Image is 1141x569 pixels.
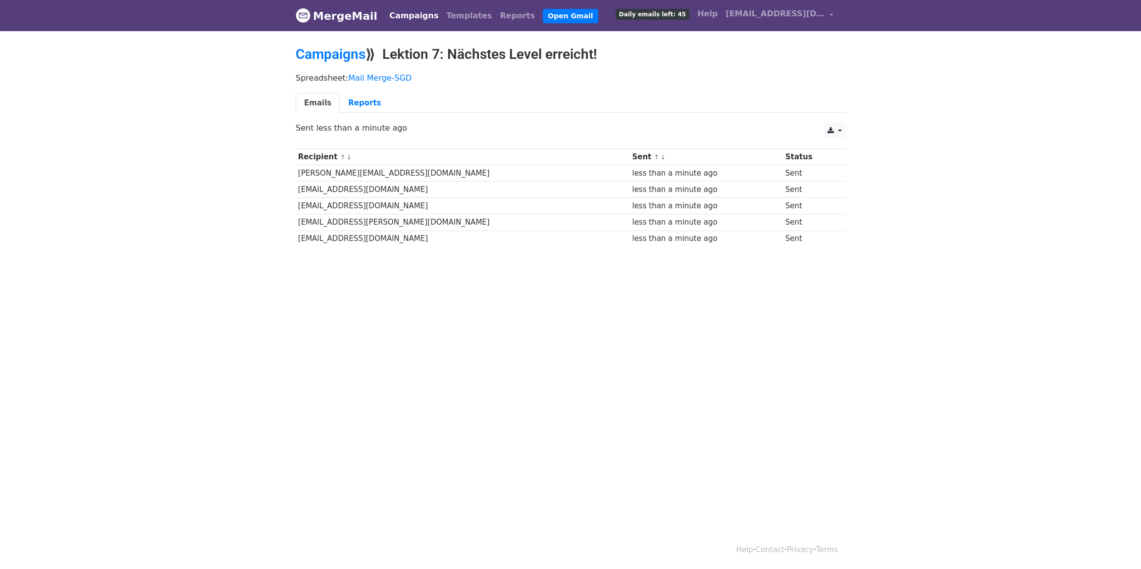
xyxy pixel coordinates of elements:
[783,182,837,198] td: Sent
[296,165,630,182] td: [PERSON_NAME][EMAIL_ADDRESS][DOMAIN_NAME]
[783,198,837,214] td: Sent
[722,4,837,27] a: [EMAIL_ADDRESS][DOMAIN_NAME]
[296,182,630,198] td: [EMAIL_ADDRESS][DOMAIN_NAME]
[296,5,377,26] a: MergeMail
[340,153,346,161] a: ↑
[736,545,753,554] a: Help
[348,73,412,83] a: Mail Merge-SGD
[543,9,598,23] a: Open Gmail
[612,4,693,24] a: Daily emails left: 45
[296,231,630,247] td: [EMAIL_ADDRESS][DOMAIN_NAME]
[787,545,814,554] a: Privacy
[783,165,837,182] td: Sent
[496,6,539,26] a: Reports
[296,198,630,214] td: [EMAIL_ADDRESS][DOMAIN_NAME]
[632,217,780,228] div: less than a minute ago
[296,8,311,23] img: MergeMail logo
[296,46,365,62] a: Campaigns
[632,184,780,195] div: less than a minute ago
[632,168,780,179] div: less than a minute ago
[296,214,630,231] td: [EMAIL_ADDRESS][PERSON_NAME][DOMAIN_NAME]
[783,149,837,165] th: Status
[816,545,838,554] a: Terms
[660,153,666,161] a: ↓
[340,93,389,113] a: Reports
[632,233,780,244] div: less than a minute ago
[385,6,442,26] a: Campaigns
[346,153,352,161] a: ↓
[783,214,837,231] td: Sent
[756,545,784,554] a: Contact
[632,200,780,212] div: less than a minute ago
[296,149,630,165] th: Recipient
[654,153,660,161] a: ↑
[296,93,340,113] a: Emails
[783,231,837,247] td: Sent
[296,123,845,133] p: Sent less than a minute ago
[296,73,845,83] p: Spreadsheet:
[630,149,783,165] th: Sent
[616,9,689,20] span: Daily emails left: 45
[693,4,722,24] a: Help
[296,46,845,63] h2: ⟫ Lektion 7: Nächstes Level erreicht!
[442,6,496,26] a: Templates
[726,8,825,20] span: [EMAIL_ADDRESS][DOMAIN_NAME]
